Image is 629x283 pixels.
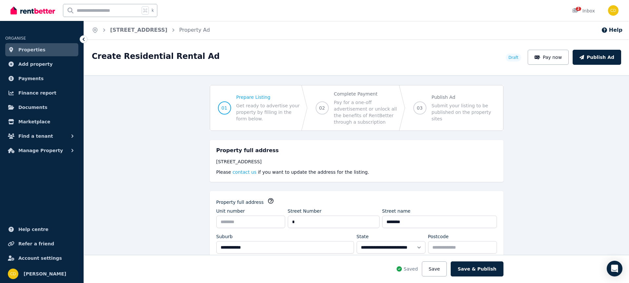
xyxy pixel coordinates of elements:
span: Payments [18,75,44,82]
div: Inbox [572,8,595,14]
button: Publish Ad [573,50,621,65]
span: 02 [319,105,325,111]
span: Marketplace [18,118,50,126]
span: Draft [508,55,518,60]
button: Pay now [528,50,569,65]
span: Saved [404,266,418,272]
span: k [151,8,154,13]
span: Account settings [18,254,62,262]
a: Finance report [5,86,78,99]
span: Properties [18,46,46,54]
span: Manage Property [18,147,63,154]
span: Prepare Listing [236,94,300,100]
label: Street name [382,208,411,214]
label: Street Number [288,208,322,214]
button: Manage Property [5,144,78,157]
span: Find a tenant [18,132,53,140]
label: Unit number [216,208,245,214]
div: Open Intercom Messenger [607,261,622,276]
a: Properties [5,43,78,56]
button: Save [422,261,447,276]
span: Finance report [18,89,56,97]
span: Add property [18,60,53,68]
span: Documents [18,103,48,111]
nav: Breadcrumb [84,21,218,39]
span: Publish Ad [432,94,495,100]
a: Documents [5,101,78,114]
span: [PERSON_NAME] [24,270,66,278]
button: Help [601,26,622,34]
label: State [357,233,369,240]
span: Help centre [18,225,49,233]
span: 01 [222,105,227,111]
h5: Property full address [216,147,279,154]
span: 03 [417,105,423,111]
span: ORGANISE [5,36,26,41]
a: Account settings [5,252,78,265]
span: 2 [576,7,581,11]
button: Find a tenant [5,130,78,143]
label: Property full address [216,199,264,205]
a: Add property [5,58,78,71]
p: Please if you want to update the address for the listing. [216,169,497,175]
a: Refer a friend [5,237,78,250]
h1: Create Residential Rental Ad [92,51,220,62]
span: Pay for a one-off advertisement or unlock all the benefits of RentBetter through a subscription [334,99,398,125]
span: Complete Payment [334,91,398,97]
span: Get ready to advertise your property by filling in the form below. [236,102,300,122]
a: Payments [5,72,78,85]
img: RentBetter [10,6,55,15]
a: Help centre [5,223,78,236]
span: Refer a friend [18,240,54,248]
a: [STREET_ADDRESS] [110,27,167,33]
img: Chris Dimitropoulos [8,269,18,279]
label: Suburb [216,233,233,240]
button: Save & Publish [451,261,503,276]
button: contact us [232,169,256,175]
img: Chris Dimitropoulos [608,5,619,16]
span: Submit your listing to be published on the property sites [432,102,495,122]
a: Marketplace [5,115,78,128]
a: Property Ad [179,27,210,33]
nav: Progress [210,85,503,131]
label: Postcode [428,233,449,240]
div: [STREET_ADDRESS] [216,158,497,165]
